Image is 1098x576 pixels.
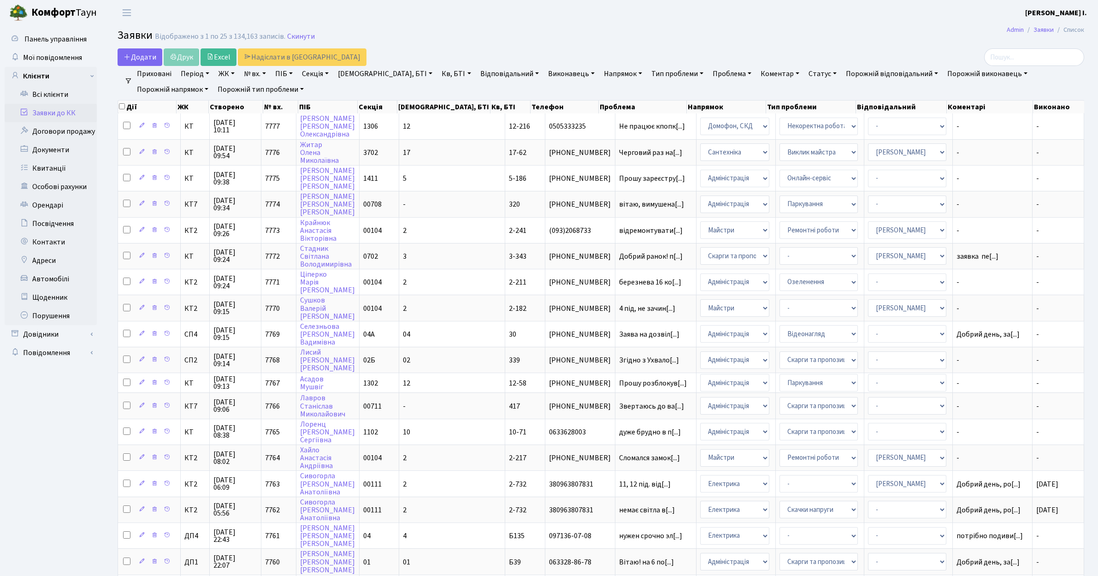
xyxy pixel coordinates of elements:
[619,199,684,209] span: вітаю, вимушена[...]
[956,227,1028,234] span: -
[265,148,280,158] span: 7776
[5,67,97,85] a: Клієнти
[363,427,378,437] span: 1102
[403,199,406,209] span: -
[213,171,257,186] span: [DATE] 09:38
[5,30,97,48] a: Панель управління
[1054,25,1084,35] li: Список
[956,356,1028,364] span: -
[184,380,205,387] span: КТ
[549,201,612,208] span: [PHONE_NUMBER]
[509,121,530,131] span: 12-216
[118,101,177,113] th: Дії
[184,532,205,540] span: ДП4
[687,101,766,113] th: Напрямок
[757,66,803,82] a: Коментар
[124,52,156,62] span: Додати
[1036,148,1039,158] span: -
[490,101,531,113] th: Кв, БТІ
[214,82,307,97] a: Порожній тип проблеми
[403,505,407,515] span: 2
[5,85,97,104] a: Всі клієнти
[201,48,236,66] a: Excel
[5,196,97,214] a: Орендарі
[265,355,280,365] span: 7768
[403,226,407,236] span: 2
[956,279,1028,286] span: -
[265,479,280,489] span: 7763
[956,201,1028,208] span: -
[363,531,371,541] span: 04
[363,277,382,287] span: 00104
[118,48,162,66] a: Додати
[5,307,97,325] a: Порушення
[549,253,612,260] span: [PHONE_NUMBER]
[215,66,238,82] a: ЖК
[403,148,410,158] span: 17
[438,66,474,82] a: Кв, БТІ
[531,101,599,113] th: Телефон
[363,226,382,236] span: 00104
[363,401,382,411] span: 00711
[403,173,407,184] span: 5
[363,505,382,515] span: 00111
[403,401,406,411] span: -
[363,121,378,131] span: 1306
[956,505,1021,515] span: Добрий день, ро[...]
[213,502,257,517] span: [DATE] 05:56
[300,166,355,191] a: [PERSON_NAME][PERSON_NAME][PERSON_NAME]
[956,149,1028,156] span: -
[956,380,1028,387] span: -
[509,303,526,314] span: 2-182
[766,101,856,113] th: Тип проблеми
[403,427,410,437] span: 10
[334,66,436,82] a: [DEMOGRAPHIC_DATA], БТІ
[1033,101,1085,113] th: Виконано
[213,119,257,134] span: [DATE] 10:11
[5,344,97,362] a: Повідомлення
[5,141,97,159] a: Документи
[213,275,257,290] span: [DATE] 09:24
[363,148,378,158] span: 3702
[265,427,280,437] span: 7765
[549,532,612,540] span: 097136-07-08
[265,226,280,236] span: 7773
[5,233,97,251] a: Контакти
[118,27,153,43] span: Заявки
[358,101,398,113] th: Секція
[265,531,280,541] span: 7761
[549,481,612,488] span: 380963807831
[184,305,205,312] span: КТ2
[509,199,520,209] span: 320
[5,48,97,67] a: Мої повідомлення
[956,454,1028,462] span: -
[213,353,257,368] span: [DATE] 09:14
[263,101,299,113] th: № вх.
[213,375,257,390] span: [DATE] 09:13
[24,34,87,44] span: Панель управління
[947,101,1033,113] th: Коментарі
[619,251,683,261] span: Добрий ранок! п[...]
[956,403,1028,410] span: -
[403,355,410,365] span: 02
[300,243,352,269] a: СтадникСвітланаВолодимирівна
[956,557,1020,567] span: Добрий день, за[...]
[363,199,382,209] span: 00708
[956,175,1028,182] span: -
[298,66,332,82] a: Секція
[300,393,345,419] a: ЛавровСтаніславМиколайович
[184,201,205,208] span: КТ7
[133,66,175,82] a: Приховані
[1036,226,1039,236] span: -
[184,403,205,410] span: КТ7
[5,104,97,122] a: Заявки до КК
[31,5,76,20] b: Комфорт
[265,557,280,567] span: 7760
[298,101,357,113] th: ПІБ
[619,505,675,515] span: немає світла в[...]
[842,66,942,82] a: Порожній відповідальний
[184,428,205,436] span: КТ
[403,251,407,261] span: 3
[155,32,285,41] div: Відображено з 1 по 25 з 134,163 записів.
[213,424,257,439] span: [DATE] 08:38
